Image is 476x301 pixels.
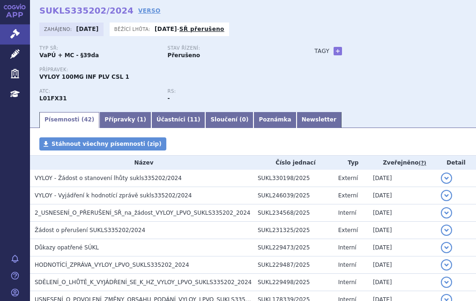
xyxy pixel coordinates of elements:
[35,227,145,233] span: Žádost o přerušení SUKLS335202/2024
[441,277,452,288] button: detail
[39,74,129,80] span: VYLOY 100MG INF PLV CSL 1
[179,26,224,32] a: SŘ přerušeno
[338,175,358,181] span: Externí
[338,262,357,268] span: Interní
[441,259,452,271] button: detail
[368,221,436,239] td: [DATE]
[39,137,166,150] a: Stáhnout všechny písemnosti (zip)
[52,141,162,147] span: Stáhnout všechny písemnosti (zip)
[76,26,99,32] strong: [DATE]
[205,112,253,128] a: Sloučení (0)
[168,95,170,102] strong: -
[35,244,99,251] span: Důkazy opatřené SÚKL
[253,256,334,273] td: SUKL229487/2025
[242,116,246,123] span: 0
[39,52,99,59] strong: VaPÚ + MC - §39da
[190,116,198,123] span: 11
[418,160,426,166] abbr: (?)
[168,89,287,94] p: RS:
[84,116,92,123] span: 42
[39,95,67,102] strong: ZOLBETUXIMAB
[338,227,358,233] span: Externí
[39,6,134,15] strong: SUKLS335202/2024
[253,204,334,221] td: SUKL234568/2025
[253,156,334,170] th: Číslo jednací
[334,47,342,55] a: +
[155,25,224,33] p: -
[338,210,357,216] span: Interní
[114,25,152,33] span: Běžící lhůta:
[44,25,74,33] span: Zahájeno:
[441,225,452,236] button: detail
[338,244,357,251] span: Interní
[441,190,452,201] button: detail
[168,52,200,59] strong: Přerušeno
[338,192,358,199] span: Externí
[368,170,436,187] td: [DATE]
[368,239,436,256] td: [DATE]
[368,204,436,221] td: [DATE]
[314,45,329,57] h3: Tagy
[155,26,177,32] strong: [DATE]
[39,67,296,73] p: Přípravek:
[441,242,452,253] button: detail
[39,89,158,94] p: ATC:
[441,207,452,218] button: detail
[35,192,192,199] span: VYLOY - Vyjádření k hodnotící zprávě sukls335202/2024
[368,273,436,291] td: [DATE]
[39,45,158,51] p: Typ SŘ:
[151,112,206,128] a: Účastníci (11)
[30,156,253,170] th: Název
[140,116,143,123] span: 1
[368,256,436,273] td: [DATE]
[253,273,334,291] td: SUKL229498/2025
[441,173,452,184] button: detail
[338,279,357,286] span: Interní
[138,6,161,15] a: VERSO
[334,156,368,170] th: Typ
[99,112,151,128] a: Přípravky (1)
[253,170,334,187] td: SUKL330198/2025
[35,175,182,181] span: VYLOY - Žádost o stanovení lhůty sukls335202/2024
[253,221,334,239] td: SUKL231325/2025
[168,45,287,51] p: Stav řízení:
[253,239,334,256] td: SUKL229473/2025
[39,112,99,128] a: Písemnosti (42)
[35,262,189,268] span: HODNOTÍCÍ_ZPRÁVA_VYLOY_LPVO_SUKLS335202_2024
[297,112,342,128] a: Newsletter
[368,156,436,170] th: Zveřejněno
[436,156,476,170] th: Detail
[368,187,436,204] td: [DATE]
[253,112,296,128] a: Poznámka
[35,279,252,286] span: SDĚLENÍ_O_LHŮTĚ_K_VYJÁDŘENÍ_SE_K_HZ_VYLOY_LPVO_SUKLS335202_2024
[35,210,250,216] span: 2_USNESENÍ_O_PŘERUŠENÍ_SŘ_na_žádost_VYLOY_LPVO_SUKLS335202_2024
[253,187,334,204] td: SUKL246039/2025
